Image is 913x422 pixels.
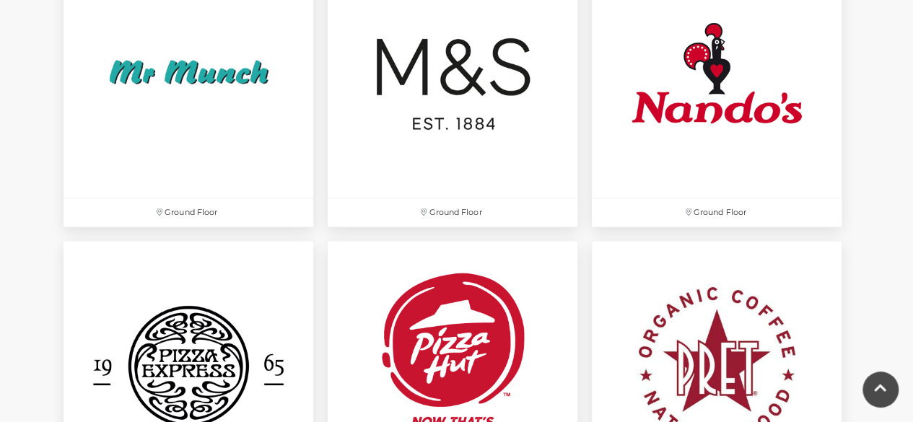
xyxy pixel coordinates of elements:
[64,198,313,227] p: Ground Floor
[592,198,842,227] p: Ground Floor
[328,198,577,227] p: Ground Floor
